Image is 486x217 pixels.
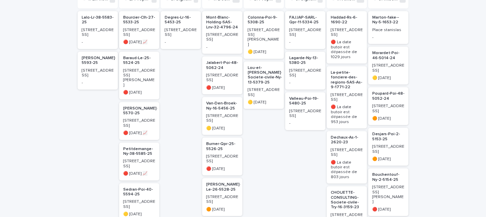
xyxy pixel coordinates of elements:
p: Van-Den-Broek-Ny-16-5456-25 [206,101,238,111]
p: [STREET_ADDRESS] [123,28,155,38]
p: Degres-Lr-16-5453-25 [165,15,197,25]
p: [STREET_ADDRESS] [123,118,155,128]
p: [STREET_ADDRESS] [372,63,404,73]
p: [STREET_ADDRESS] [331,148,363,158]
a: Desjars-Poi-2-5153-25[STREET_ADDRESS]🟠 [DATE] [368,128,408,166]
p: - [289,40,321,45]
a: Poupard-Poi-48-5052-24[STREET_ADDRESS]🟠 [DATE] [368,87,408,125]
a: [PERSON_NAME]-36-5570-25[STREET_ADDRESS]🔴 [DATE] 📈 [119,102,159,140]
p: Mont-Blanc-Holding-SAS-Lnv-32-4796-24 [206,15,238,30]
a: [PERSON_NAME]-39-5593-25[STREET_ADDRESS]- [78,52,118,90]
a: Burner-Qpr-25-5526-25[STREET_ADDRESS]🔴 [DATE] [202,138,242,175]
p: [STREET_ADDRESS] [372,104,404,114]
p: [STREET_ADDRESS] [206,195,238,204]
p: 🟠 [DATE] [206,207,238,212]
a: [PERSON_NAME]-Le-26-5528-25[STREET_ADDRESS]🟠 [DATE] [202,178,242,216]
p: [STREET_ADDRESS] [206,32,238,42]
p: 🔴 [DATE] [123,90,155,95]
a: FAJJAP-SARL-Qpr-11-5334-25[STREET_ADDRESS]- [285,11,325,49]
a: Petitdemange-Ny-38-5585-25[STREET_ADDRESS]🔴 [DATE] 📈 [119,143,159,180]
p: 🔴 La date butoir est dépassée de 803 jours [331,160,363,180]
p: Desjars-Poi-2-5153-25 [372,132,404,142]
p: [STREET_ADDRESS] [206,73,238,83]
p: - [289,80,321,85]
p: [STREET_ADDRESS] [206,154,238,164]
p: - [82,80,114,85]
a: Mont-Blanc-Holding-SAS-Lnv-32-4796-24[STREET_ADDRESS]- [202,11,242,54]
p: Marton-fake--Ny-5-1653-22 [372,15,404,25]
p: 🟠 [DATE] [372,157,404,162]
p: Bouchentouf-Ny-2-5154-25 [372,172,404,182]
p: Poupard-Poi-48-5052-24 [372,91,404,101]
p: FAJJAP-SARL-Qpr-11-5334-25 [289,15,321,25]
p: La-petite-fonciere-des-regions-SAS-As-9-1771-22 [331,70,363,90]
p: Burner-Qpr-25-5526-25 [206,142,238,151]
p: 🔴 [DATE] 📈 [123,40,155,45]
a: Jalabert-Poi-48-5062-24[STREET_ADDRESS]🔴 [DATE] [202,56,242,94]
p: [STREET_ADDRESS] [289,109,321,119]
p: - [82,40,114,45]
a: Degres-Lr-16-5453-25[STREET_ADDRESS]- [161,11,201,49]
p: [PERSON_NAME]-36-5570-25 [123,106,164,116]
p: 🔴 [DATE] [206,167,238,171]
p: - [165,40,197,45]
p: [STREET_ADDRESS] [248,88,280,97]
p: - [372,35,404,40]
p: [STREET_ADDRESS] [206,114,238,123]
p: 🔴 [DATE] [206,86,238,90]
p: [PERSON_NAME]-39-5593-25 [82,56,123,66]
p: [STREET_ADDRESS][PERSON_NAME] [123,68,155,88]
p: [STREET_ADDRESS] [331,93,363,102]
p: 🟡 [DATE] [123,212,155,217]
p: Place stanislas [372,28,404,32]
a: Valleau-Poi-19-5480-25[STREET_ADDRESS]- [285,92,325,130]
p: 🔴 La date butoir est dépassée de 953 jours [331,105,363,124]
a: Marton-fake--Ny-5-1653-22Place stanislas- [368,11,408,44]
a: Lagarde-Ny-13-5380-25[STREET_ADDRESS]- [285,52,325,90]
p: CHOUETTE-CONSULTING-Societe-civile-Try-16-3159-23 [331,190,363,210]
p: [STREET_ADDRESS] [165,28,197,38]
p: [PERSON_NAME]-Le-26-5528-25 [206,182,241,192]
p: 🟡 [DATE] [372,76,404,80]
p: Lalo-Lr-38-5583-25 [82,15,114,25]
a: Colonna-Poi-9-5308-25[STREET_ADDRESS][PERSON_NAME]🟡 [DATE] [244,11,284,59]
p: [STREET_ADDRESS] [82,68,114,78]
p: Morardet-Poi-46-5014-24 [372,51,404,61]
p: [STREET_ADDRESS] [82,28,114,38]
p: - [289,121,321,126]
p: Jalabert-Poi-48-5062-24 [206,61,238,70]
p: Colonna-Poi-9-5308-25 [248,15,280,25]
p: 🔴 [DATE] 📈 [123,171,155,176]
a: Bouchentouf-Ny-2-5154-25[STREET_ADDRESS][PERSON_NAME]🔴 [DATE] [368,168,408,216]
a: Lalo-Lr-38-5583-25[STREET_ADDRESS]- [78,11,118,49]
p: [STREET_ADDRESS] [372,144,404,154]
a: Haddad-Rs-6-1690-22[STREET_ADDRESS]🔴 La date butoir est dépassée de 1029 jours [327,11,367,64]
p: [STREET_ADDRESS][PERSON_NAME] [372,185,404,204]
p: Petitdemange-Ny-38-5585-25 [123,147,155,156]
p: 🔴 La date butoir est dépassée de 1029 jours [331,40,363,59]
a: Dechaux-As-1-2620-23[STREET_ADDRESS]🔴 La date butoir est dépassée de 803 jours [327,131,367,184]
p: Dechaux-As-1-2620-23 [331,135,363,145]
p: [STREET_ADDRESS] [289,68,321,78]
p: 🟡 [DATE] [206,126,238,131]
p: - [206,45,238,50]
a: Van-Den-Broek-Ny-16-5456-25[STREET_ADDRESS]🟡 [DATE] [202,97,242,135]
p: 🟠 [DATE] [372,116,404,121]
p: Bourcier-Clh-27-5533-25 [123,15,155,25]
p: Lou-et-[PERSON_NAME]-Societe-civile-Ny-13-5379-25 [248,66,282,85]
a: Morardet-Poi-46-5014-24[STREET_ADDRESS]🟡 [DATE] [368,47,408,85]
p: 🟡 [DATE] [248,100,280,105]
p: [STREET_ADDRESS] [331,28,363,38]
p: 🟡 [DATE] [248,50,280,54]
a: La-petite-fonciere-des-regions-SAS-As-9-1771-22[STREET_ADDRESS]🔴 La date butoir est dépassée de 9... [327,66,367,128]
p: Valleau-Poi-19-5480-25 [289,96,321,106]
a: Baraud-Le-25-5524-25[STREET_ADDRESS][PERSON_NAME]🔴 [DATE] [119,52,159,99]
a: Lou-et-[PERSON_NAME]-Societe-civile-Ny-13-5379-25[STREET_ADDRESS]🟡 [DATE] [244,62,284,109]
p: Lagarde-Ny-13-5380-25 [289,56,321,66]
p: 🔴 [DATE] 📈 [123,131,155,136]
a: Bourcier-Clh-27-5533-25[STREET_ADDRESS]🔴 [DATE] 📈 [119,11,159,49]
p: [STREET_ADDRESS] [289,28,321,38]
p: [STREET_ADDRESS] [123,199,155,209]
p: [STREET_ADDRESS][PERSON_NAME] [248,28,280,47]
p: Haddad-Rs-6-1690-22 [331,15,363,25]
